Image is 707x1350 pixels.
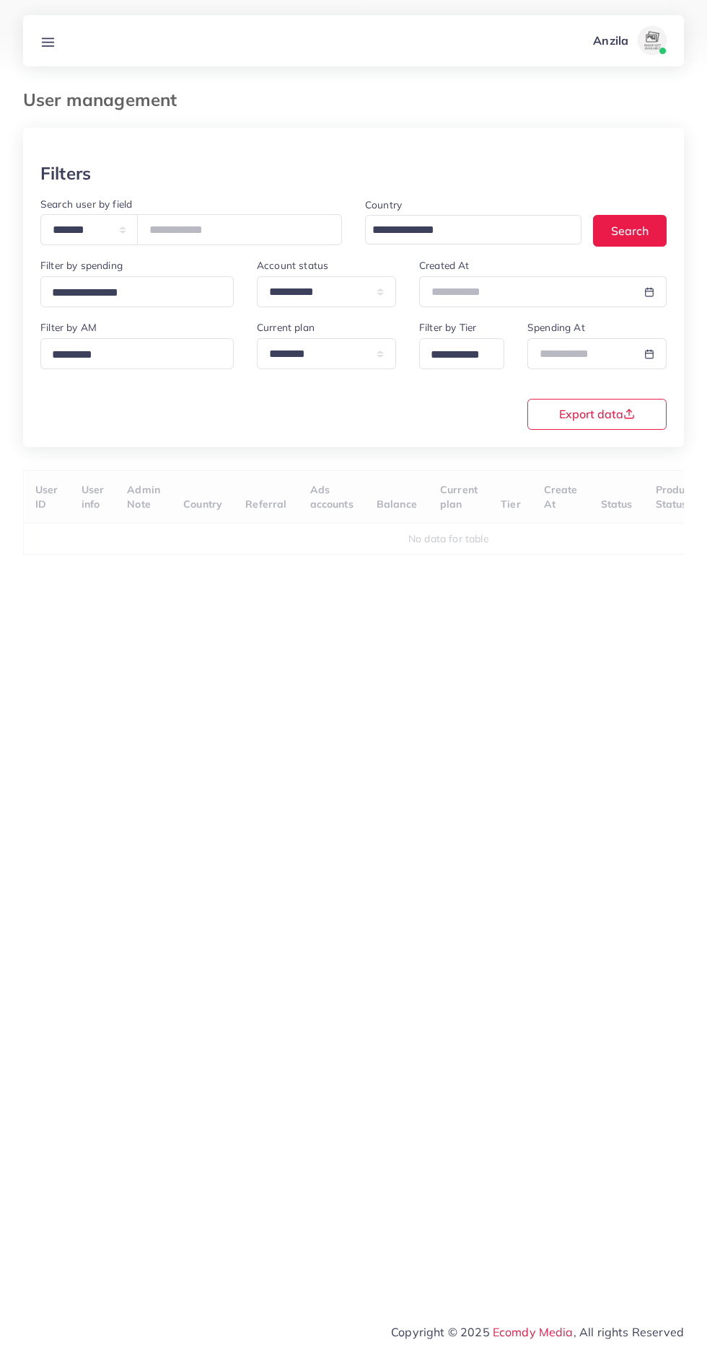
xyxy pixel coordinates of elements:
a: Anzilaavatar [585,26,672,55]
div: Search for option [40,338,234,369]
p: Anzila [593,32,628,49]
label: Account status [257,258,328,273]
span: Copyright © 2025 [391,1323,684,1341]
input: Search for option [367,219,563,242]
label: Filter by spending [40,258,123,273]
label: Created At [419,258,470,273]
div: Search for option [365,215,581,244]
h3: Filters [40,163,91,184]
input: Search for option [47,282,215,304]
label: Current plan [257,320,315,335]
input: Search for option [47,344,215,366]
label: Country [365,198,402,212]
h3: User management [23,89,188,110]
span: , All rights Reserved [574,1323,684,1341]
a: Ecomdy Media [493,1325,574,1339]
div: Search for option [419,338,504,369]
input: Search for option [426,344,486,366]
label: Filter by AM [40,320,97,335]
button: Export data [527,399,667,430]
img: avatar [638,26,667,55]
label: Filter by Tier [419,320,476,335]
div: Search for option [40,276,234,307]
button: Search [593,215,667,246]
span: Export data [559,408,635,420]
label: Search user by field [40,197,132,211]
label: Spending At [527,320,585,335]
